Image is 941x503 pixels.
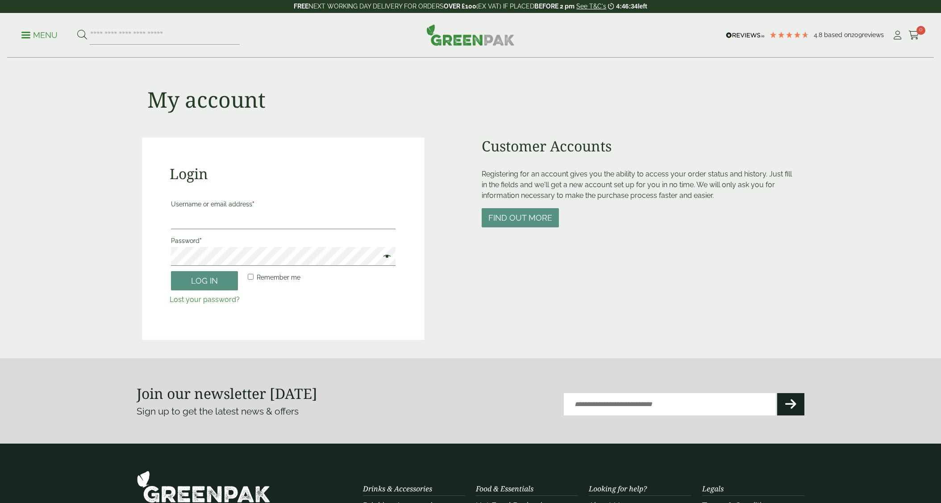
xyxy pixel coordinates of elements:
[170,165,397,182] h2: Login
[170,295,240,304] a: Lost your password?
[769,31,809,39] div: 4.78 Stars
[726,32,765,38] img: REVIEWS.io
[576,3,606,10] a: See T&C's
[426,24,515,46] img: GreenPak Supplies
[171,235,396,247] label: Password
[482,208,559,227] button: Find out more
[444,3,476,10] strong: OVER £100
[814,31,824,38] span: 4.8
[616,3,637,10] span: 4:46:34
[851,31,862,38] span: 209
[137,384,317,403] strong: Join our newsletter [DATE]
[824,31,851,38] span: Based on
[482,138,799,155] h2: Customer Accounts
[171,198,396,210] label: Username or email address
[482,169,799,201] p: Registering for an account gives you the ability to access your order status and history. Just fi...
[21,30,58,41] p: Menu
[294,3,308,10] strong: FREE
[638,3,647,10] span: left
[862,31,884,38] span: reviews
[21,30,58,39] a: Menu
[916,26,925,35] span: 0
[137,404,437,419] p: Sign up to get the latest news & offers
[171,271,238,290] button: Log in
[147,87,266,113] h1: My account
[257,274,300,281] span: Remember me
[892,31,903,40] i: My Account
[482,214,559,222] a: Find out more
[534,3,575,10] strong: BEFORE 2 pm
[248,274,254,280] input: Remember me
[137,470,271,503] img: GreenPak Supplies
[908,31,920,40] i: Cart
[908,29,920,42] a: 0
